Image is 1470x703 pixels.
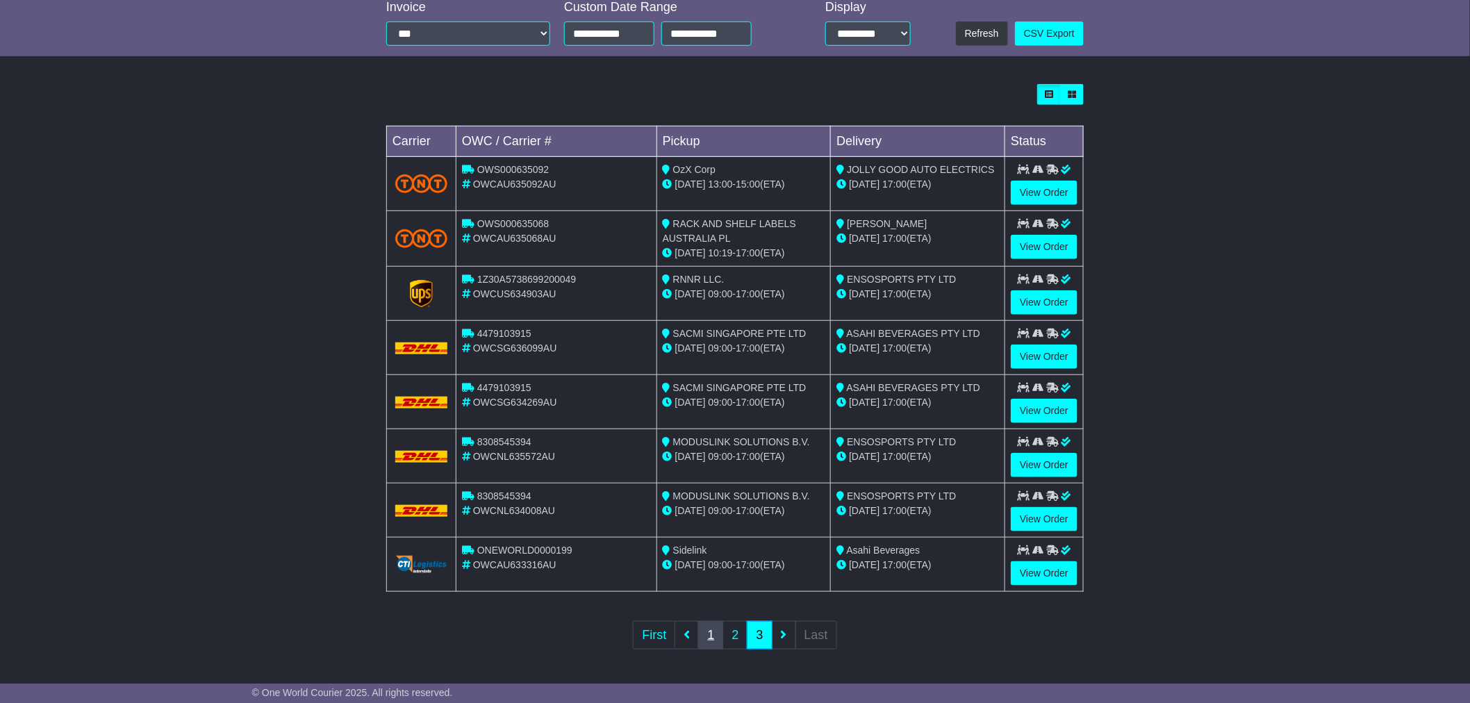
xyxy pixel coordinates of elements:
[663,504,825,518] div: - (ETA)
[252,687,453,698] span: © One World Courier 2025. All rights reserved.
[1011,453,1077,477] a: View Order
[473,179,556,190] span: OWCAU635092AU
[849,451,879,462] span: [DATE]
[849,559,879,570] span: [DATE]
[847,164,994,175] span: JOLLY GOOD AUTO ELECTRICS
[477,490,531,502] span: 8308545394
[473,233,556,244] span: OWCAU635068AU
[477,545,572,556] span: ONEWORLD0000199
[477,164,550,175] span: OWS000635092
[675,559,706,570] span: [DATE]
[473,559,556,570] span: OWCAU633316AU
[847,490,956,502] span: ENSOSPORTS PTY LTD
[395,397,447,408] img: DHL.png
[709,247,733,258] span: 10:19
[836,231,999,246] div: (ETA)
[675,397,706,408] span: [DATE]
[1011,290,1077,315] a: View Order
[387,126,456,157] td: Carrier
[473,505,555,516] span: OWCNL634008AU
[1011,235,1077,259] a: View Order
[847,545,920,556] span: Asahi Beverages
[395,174,447,193] img: TNT_Domestic.png
[395,556,447,572] img: GetCarrierServiceLogo
[736,342,760,354] span: 17:00
[709,505,733,516] span: 09:00
[849,233,879,244] span: [DATE]
[736,179,760,190] span: 15:00
[736,288,760,299] span: 17:00
[673,274,725,285] span: RNNR LLC.
[836,395,999,410] div: (ETA)
[847,328,980,339] span: ASAHI BEVERAGES PTY LTD
[1011,561,1077,586] a: View Order
[849,397,879,408] span: [DATE]
[849,342,879,354] span: [DATE]
[673,164,716,175] span: OzX Corp
[849,288,879,299] span: [DATE]
[882,397,907,408] span: 17:00
[836,558,999,572] div: (ETA)
[1005,126,1084,157] td: Status
[1015,22,1084,46] a: CSV Export
[663,246,825,260] div: - (ETA)
[663,449,825,464] div: - (ETA)
[456,126,657,157] td: OWC / Carrier #
[836,177,999,192] div: (ETA)
[709,451,733,462] span: 09:00
[956,22,1008,46] button: Refresh
[673,545,707,556] span: Sidelink
[882,559,907,570] span: 17:00
[663,558,825,572] div: - (ETA)
[709,397,733,408] span: 09:00
[736,247,760,258] span: 17:00
[709,559,733,570] span: 09:00
[736,505,760,516] span: 17:00
[847,382,980,393] span: ASAHI BEVERAGES PTY LTD
[473,288,556,299] span: OWCUS634903AU
[663,341,825,356] div: - (ETA)
[709,288,733,299] span: 09:00
[709,342,733,354] span: 09:00
[477,328,531,339] span: 4479103915
[847,436,956,447] span: ENSOSPORTS PTY LTD
[473,397,557,408] span: OWCSG634269AU
[477,274,576,285] span: 1Z30A5738699200049
[882,342,907,354] span: 17:00
[882,505,907,516] span: 17:00
[633,621,675,650] a: First
[836,287,999,301] div: (ETA)
[473,342,557,354] span: OWCSG636099AU
[675,179,706,190] span: [DATE]
[836,449,999,464] div: (ETA)
[882,233,907,244] span: 17:00
[1011,507,1077,531] a: View Order
[1011,399,1077,423] a: View Order
[656,126,831,157] td: Pickup
[673,436,810,447] span: MODUSLINK SOLUTIONS B.V.
[477,436,531,447] span: 8308545394
[882,288,907,299] span: 17:00
[1011,345,1077,369] a: View Order
[673,490,810,502] span: MODUSLINK SOLUTIONS B.V.
[836,504,999,518] div: (ETA)
[675,288,706,299] span: [DATE]
[663,395,825,410] div: - (ETA)
[722,621,748,650] a: 2
[675,247,706,258] span: [DATE]
[847,218,927,229] span: [PERSON_NAME]
[395,451,447,462] img: DHL.png
[663,287,825,301] div: - (ETA)
[747,621,772,650] a: 3
[1011,181,1077,205] a: View Order
[395,229,447,248] img: TNT_Domestic.png
[736,397,760,408] span: 17:00
[395,342,447,354] img: DHL.png
[473,451,555,462] span: OWCNL635572AU
[736,451,760,462] span: 17:00
[675,342,706,354] span: [DATE]
[477,382,531,393] span: 4479103915
[882,451,907,462] span: 17:00
[847,274,956,285] span: ENSOSPORTS PTY LTD
[675,451,706,462] span: [DATE]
